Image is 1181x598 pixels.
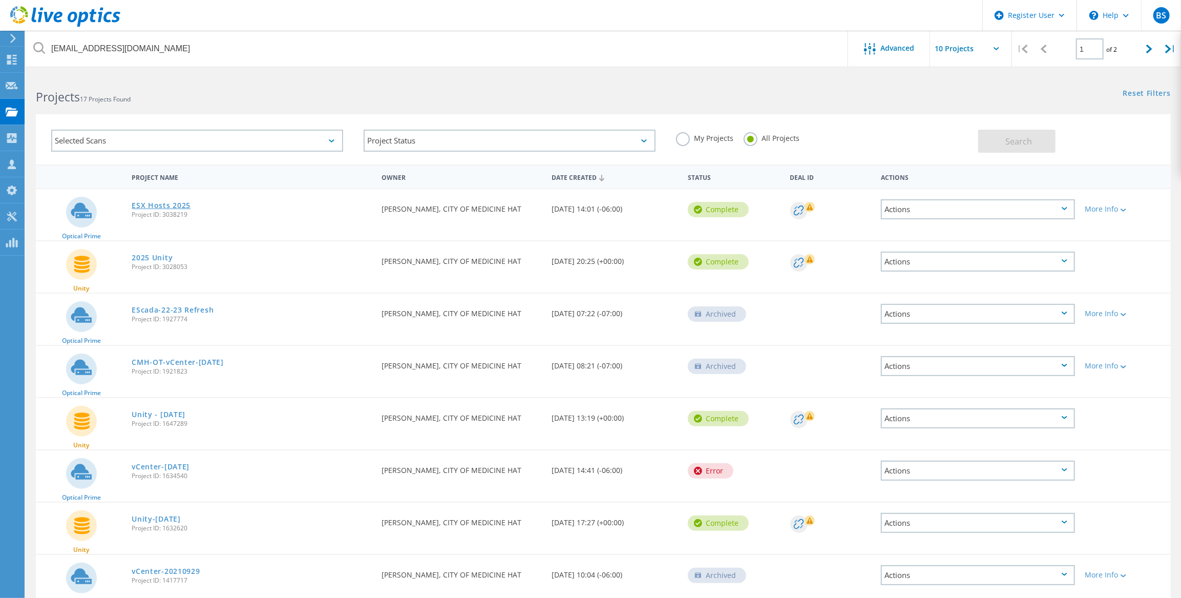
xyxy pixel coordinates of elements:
div: Actions [876,167,1080,186]
div: Complete [688,254,749,270]
a: Unity - [DATE] [132,411,185,418]
div: Owner [376,167,546,186]
span: Optical Prime [62,233,101,239]
a: vCenter-[DATE] [132,463,189,470]
div: [DATE] 07:22 (-07:00) [546,294,683,327]
div: | [1012,31,1033,67]
a: Live Optics Dashboard [10,22,120,29]
span: Project ID: 1921823 [132,368,371,375]
div: Error [688,463,733,479]
span: Optical Prime [62,390,101,396]
span: 17 Projects Found [80,95,131,104]
div: Actions [881,565,1075,585]
div: [DATE] 17:27 (+00:00) [546,503,683,537]
div: Archived [688,306,746,322]
div: [DATE] 10:04 (-06:00) [546,555,683,589]
div: Actions [881,461,1075,481]
span: Search [1005,136,1032,147]
div: Complete [688,202,749,217]
span: Advanced [881,45,915,52]
a: ESX Hosts 2025 [132,202,191,209]
div: Deal Id [785,167,876,186]
div: [PERSON_NAME], CITY OF MEDICINE HAT [376,189,546,223]
a: CMH-OT-vCenter-[DATE] [132,359,224,366]
div: More Info [1085,571,1166,579]
a: vCenter-20210929 [132,568,200,575]
div: [DATE] 20:25 (+00:00) [546,241,683,275]
div: Actions [881,513,1075,533]
div: [DATE] 14:01 (-06:00) [546,189,683,223]
span: Project ID: 1634540 [132,473,371,479]
div: [PERSON_NAME], CITY OF MEDICINE HAT [376,555,546,589]
span: Project ID: 1647289 [132,421,371,427]
span: of 2 [1106,45,1117,54]
div: Date Created [546,167,683,187]
div: More Info [1085,310,1166,317]
span: Optical Prime [62,338,101,344]
span: Unity [73,442,89,448]
div: [PERSON_NAME], CITY OF MEDICINE HAT [376,346,546,380]
div: Project Status [364,130,656,152]
div: [PERSON_NAME], CITY OF MEDICINE HAT [376,294,546,327]
div: Project Name [126,167,376,186]
div: Complete [688,411,749,426]
div: Actions [881,356,1075,376]
span: BS [1156,11,1166,19]
div: Actions [881,199,1075,219]
div: [PERSON_NAME], CITY OF MEDICINE HAT [376,503,546,537]
div: Actions [881,304,1075,324]
svg: \n [1089,11,1099,20]
label: All Projects [744,132,799,142]
span: Optical Prime [62,494,101,501]
div: [DATE] 13:19 (+00:00) [546,398,683,432]
label: My Projects [676,132,733,142]
b: Projects [36,89,80,105]
div: [PERSON_NAME], CITY OF MEDICINE HAT [376,241,546,275]
div: Archived [688,359,746,374]
a: 2025 Unity [132,254,173,261]
span: Unity [73,285,89,292]
div: [PERSON_NAME], CITY OF MEDICINE HAT [376,450,546,484]
span: Project ID: 1632620 [132,525,371,531]
div: [DATE] 08:21 (-07:00) [546,346,683,380]
div: [DATE] 14:41 (-06:00) [546,450,683,484]
div: Actions [881,408,1075,428]
div: Status [683,167,785,186]
div: Actions [881,252,1075,272]
span: Unity [73,547,89,553]
input: Search projects by name, owner, ID, company, etc [26,31,849,67]
span: Project ID: 3038219 [132,212,371,218]
div: [PERSON_NAME], CITY OF MEDICINE HAT [376,398,546,432]
div: Complete [688,515,749,531]
span: Project ID: 1417717 [132,578,371,584]
span: Project ID: 3028053 [132,264,371,270]
span: Project ID: 1927774 [132,316,371,322]
button: Search [978,130,1056,153]
div: More Info [1085,362,1166,369]
a: Reset Filters [1123,90,1171,98]
a: Unity-[DATE] [132,515,180,523]
div: | [1160,31,1181,67]
a: EScada-22-23 Refresh [132,306,214,314]
div: Archived [688,568,746,583]
div: More Info [1085,205,1166,213]
div: Selected Scans [51,130,343,152]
